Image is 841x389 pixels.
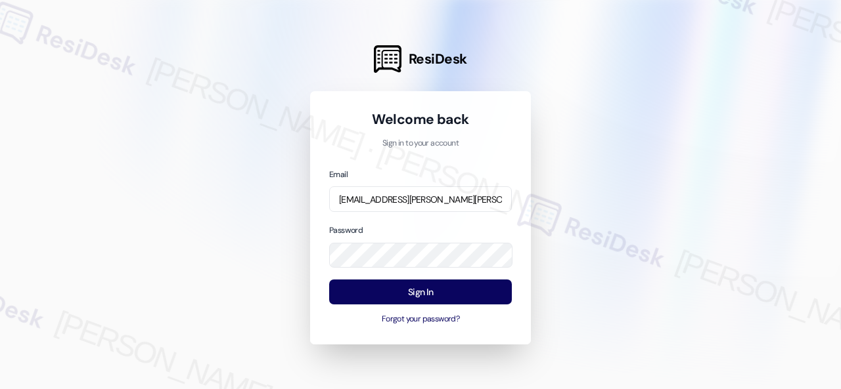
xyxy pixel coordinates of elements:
[329,138,512,150] p: Sign in to your account
[409,50,467,68] span: ResiDesk
[329,314,512,325] button: Forgot your password?
[329,186,512,212] input: name@example.com
[329,279,512,305] button: Sign In
[329,110,512,129] h1: Welcome back
[374,45,401,73] img: ResiDesk Logo
[329,169,348,180] label: Email
[329,225,363,235] label: Password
